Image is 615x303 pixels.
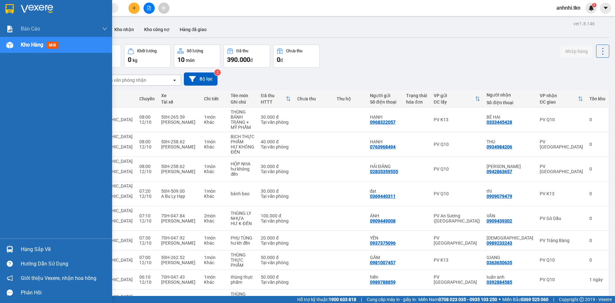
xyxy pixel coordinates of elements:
div: PHỤ TÙNG [231,235,254,240]
div: Xe [161,93,198,98]
button: Chưa thu0đ [273,45,320,68]
div: 12/10 [139,169,155,174]
div: PV Q10 [540,277,583,282]
span: món [186,58,195,63]
div: 0909439302 [487,218,512,223]
div: HƯ K ĐỀN [231,221,254,226]
div: Người nhận [487,92,533,97]
span: mới [46,42,58,49]
div: 1 món [204,139,224,144]
div: THÙNG BÁNH TRÁNG + MỸ PHẨM [231,109,254,130]
img: solution-icon [6,26,13,32]
span: anhnhi.tkn [551,4,586,12]
th: Toggle SortBy [537,90,586,107]
div: 50H-258.62 [161,164,198,169]
div: 0 [589,166,605,172]
span: notification [7,275,13,281]
div: 0 [589,257,605,263]
div: 50H-258.62 [161,139,198,144]
div: 70H-047.92 [161,235,198,240]
span: Miền Nam [418,296,497,303]
span: ngày [593,277,603,282]
img: logo-vxr [5,4,14,14]
img: icon-new-feature [588,5,594,11]
span: 0 [277,56,280,63]
div: 1 món [204,255,224,260]
span: 390.000 [227,56,250,63]
div: 0934984206 [487,144,512,149]
span: Kho hàng [21,42,43,48]
button: Nhập hàng [560,46,593,57]
div: 20.000 đ [261,235,291,240]
div: 1 [589,277,605,282]
div: 1 món [204,114,224,120]
span: copyright [579,297,584,302]
div: 0989233243 [487,240,512,246]
div: 1 món [204,189,224,194]
span: Hỗ trợ kỹ thuật: [297,296,356,303]
div: 40.000 đ [261,139,291,144]
div: HẠNH [370,139,400,144]
button: caret-down [600,3,611,14]
div: [PERSON_NAME] [161,120,198,125]
img: warehouse-icon [6,246,13,253]
th: Toggle SortBy [258,90,294,107]
div: PV Q10 [540,117,583,122]
button: aim [158,3,169,14]
button: file-add [143,3,155,14]
span: file-add [147,6,151,10]
button: Kho công nợ [139,22,175,37]
div: đạt [370,189,400,194]
div: PV Q10 [434,142,480,147]
div: 30.000 đ [261,164,291,169]
div: Khác [204,169,224,174]
div: ĐC giao [540,99,578,105]
div: Trạng thái [406,93,427,98]
div: 12/10 [139,194,155,199]
th: Toggle SortBy [430,90,483,107]
div: Khác [204,144,224,149]
span: aim [161,6,166,10]
div: 0363650635 [487,260,512,265]
span: caret-down [603,5,609,11]
div: 1 món [204,235,224,240]
sup: 2 [214,69,221,76]
div: BỊCH THỰC PHẨM [231,134,254,144]
div: 100.000 đ [261,213,291,218]
div: hiền [370,274,400,280]
span: 0 [128,56,131,63]
div: bánh bao [231,191,254,196]
div: [PERSON_NAME] [161,144,198,149]
div: 0968322057 [370,120,396,125]
strong: 1900 633 818 [329,297,356,302]
div: 06:10 [139,274,155,280]
div: Tồn kho [589,96,605,101]
div: [PERSON_NAME] [161,240,198,246]
div: 0989788859 [370,280,396,285]
div: PV [GEOGRAPHIC_DATA] [540,164,583,174]
div: THÙNG THỰC PHẨM [231,252,254,268]
span: 10 [177,56,184,63]
div: [PERSON_NAME] [161,280,198,285]
div: A Bu Ly Hạp [161,194,198,199]
div: Ghi chú [231,99,254,105]
div: Khác [204,120,224,125]
div: VP nhận [540,93,578,98]
div: Tại văn phòng [261,260,291,265]
div: 0981007457 [370,260,396,265]
div: 0 [589,238,605,243]
div: PV K13 [434,117,480,122]
div: Tên món [231,93,254,98]
div: 0942863657 [487,169,512,174]
div: Chưa thu [286,49,302,53]
span: message [7,290,13,296]
img: warehouse-icon [6,42,13,48]
button: plus [128,3,140,14]
div: thùng thực phẩm [231,274,254,285]
div: 0333445428 [487,120,512,125]
div: 08:00 [139,139,155,144]
div: PV Q10 [540,257,583,263]
div: 12/10 [139,144,155,149]
div: 2 món [204,213,224,218]
span: đ [280,58,283,63]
